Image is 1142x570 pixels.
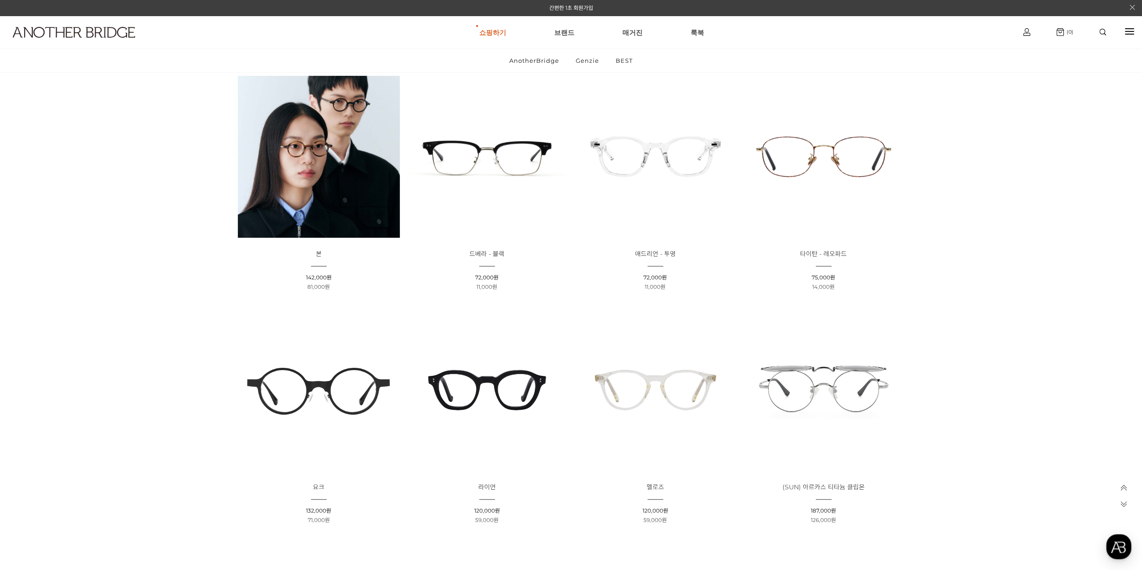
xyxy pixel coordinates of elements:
[811,517,836,523] span: 126,000원
[1056,28,1073,36] a: (0)
[469,251,504,257] a: 드베라 - 블랙
[116,284,172,307] a: 설정
[306,507,331,514] span: 132,000원
[406,309,568,471] img: ライマン 블랙 글라스 - 다양한 스타일에 어울리는 세련된 디자인의 아이웨어 이미지
[406,76,568,238] img: 드베라 - 블랙 안경, 트렌디한 블랙 프레임 이미지
[643,517,667,523] span: 59,000원
[475,274,499,281] span: 72,000원
[475,517,499,523] span: 59,000원
[238,76,400,238] img: 본 - 동그란 렌즈로 돋보이는 아세테이트 안경 이미지
[59,284,116,307] a: 대화
[28,298,34,305] span: 홈
[308,517,330,523] span: 71,000원
[743,309,905,471] img: ARKAS TITANIUM CLIP-ON 선글라스 - 티타늄 소재와 세련된 디자인의 클립온 이미지
[635,251,676,257] a: 애드리언 - 투명
[238,309,400,471] img: 요크 글라스 - 트렌디한 디자인의 유니크한 안경 이미지
[139,298,149,305] span: 설정
[316,250,322,258] span: 본
[549,4,593,11] a: 간편한 1초 회원가입
[647,484,664,491] a: 멜로즈
[800,251,847,257] a: 타이탄 - 레오파드
[502,49,567,72] a: AnotherBridge
[691,16,704,48] a: 룩북
[477,283,497,290] span: 11,000원
[316,251,322,257] a: 본
[643,274,667,281] span: 72,000원
[622,16,643,48] a: 매거진
[800,250,847,258] span: 타이탄 - 레오파드
[306,274,332,281] span: 142,000원
[469,250,504,258] span: 드베라 - 블랙
[13,27,135,38] img: logo
[479,16,506,48] a: 쇼핑하기
[812,274,835,281] span: 75,000원
[4,27,176,60] a: logo
[812,283,835,290] span: 14,000원
[313,484,324,491] a: 요크
[307,283,330,290] span: 81,000원
[608,49,640,72] a: BEST
[3,284,59,307] a: 홈
[1064,29,1073,35] span: (0)
[1056,28,1064,36] img: cart
[635,250,676,258] span: 애드리언 - 투명
[474,507,500,514] span: 120,000원
[645,283,665,290] span: 11,000원
[783,483,865,491] span: (SUN) 아르카스 티타늄 클립온
[478,483,496,491] span: 라이먼
[811,507,836,514] span: 187,000원
[574,309,736,471] img: 멜로즈 - 투명 안경, 다양한 스타일에 어울리는 상품 이미지
[783,484,865,491] a: (SUN) 아르카스 티타늄 클립온
[478,484,496,491] a: 라이먼
[743,76,905,238] img: 타이탄 - 레오파드 고급 안경 이미지 - 독특한 레오파드 패턴의 스타일리시한 디자인
[1099,29,1106,35] img: search
[643,507,668,514] span: 120,000원
[574,76,736,238] img: 애드리언 - 투명 안경, 패셔너블 아이웨어 이미지
[82,298,93,305] span: 대화
[554,16,574,48] a: 브랜드
[647,483,664,491] span: 멜로즈
[313,483,324,491] span: 요크
[568,49,607,72] a: Genzie
[1023,28,1030,36] img: cart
